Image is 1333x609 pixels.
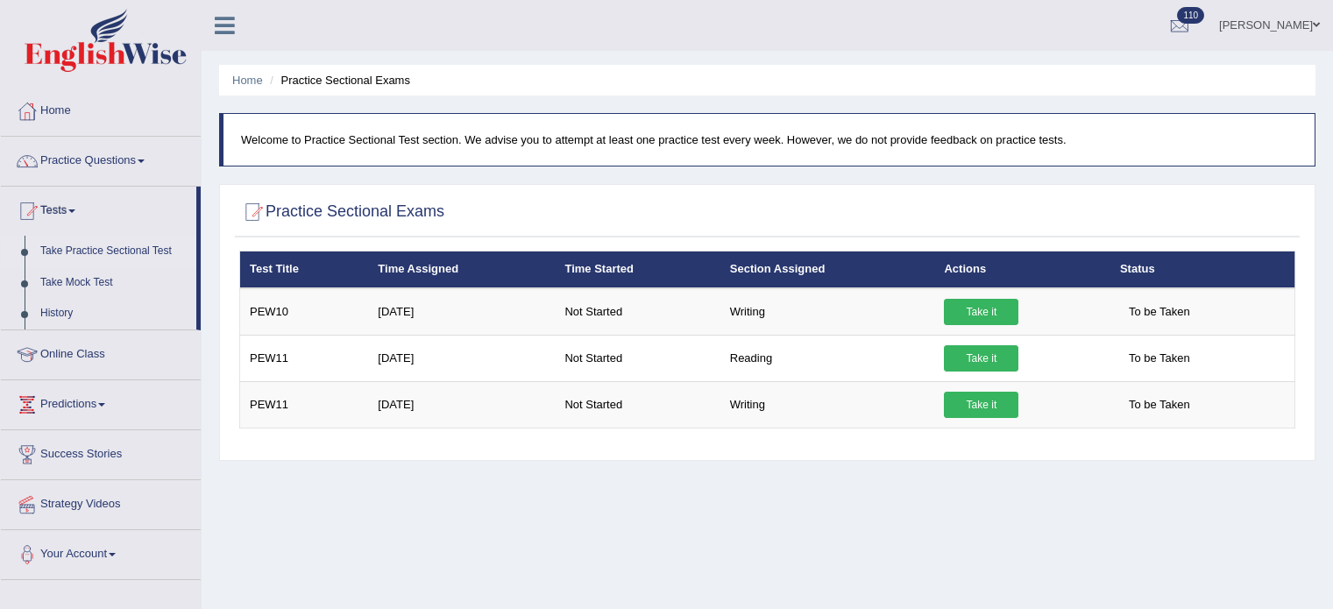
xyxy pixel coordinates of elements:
[934,251,1110,288] th: Actions
[368,251,555,288] th: Time Assigned
[944,345,1018,372] a: Take it
[1,430,201,474] a: Success Stories
[1,330,201,374] a: Online Class
[32,267,196,299] a: Take Mock Test
[32,298,196,329] a: History
[944,299,1018,325] a: Take it
[1120,392,1199,418] span: To be Taken
[1120,345,1199,372] span: To be Taken
[555,251,720,288] th: Time Started
[555,335,720,381] td: Not Started
[1,187,196,230] a: Tests
[241,131,1297,148] p: Welcome to Practice Sectional Test section. We advise you to attempt at least one practice test e...
[232,74,263,87] a: Home
[32,236,196,267] a: Take Practice Sectional Test
[1120,299,1199,325] span: To be Taken
[239,199,444,225] h2: Practice Sectional Exams
[1,480,201,524] a: Strategy Videos
[720,381,935,428] td: Writing
[720,288,935,336] td: Writing
[1,137,201,181] a: Practice Questions
[720,335,935,381] td: Reading
[1110,251,1295,288] th: Status
[1,87,201,131] a: Home
[240,288,369,336] td: PEW10
[555,288,720,336] td: Not Started
[240,335,369,381] td: PEW11
[720,251,935,288] th: Section Assigned
[266,72,410,89] li: Practice Sectional Exams
[1,380,201,424] a: Predictions
[368,288,555,336] td: [DATE]
[1177,7,1204,24] span: 110
[555,381,720,428] td: Not Started
[368,335,555,381] td: [DATE]
[240,251,369,288] th: Test Title
[368,381,555,428] td: [DATE]
[944,392,1018,418] a: Take it
[1,530,201,574] a: Your Account
[240,381,369,428] td: PEW11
